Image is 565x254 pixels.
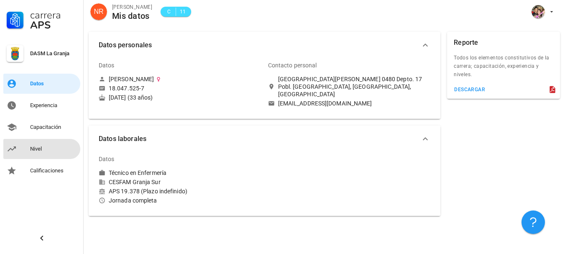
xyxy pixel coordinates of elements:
div: Técnico en Enfermería [109,169,166,177]
a: Nivel [3,139,80,159]
a: Datos [3,74,80,94]
div: Datos [99,149,115,169]
div: Carrera [30,10,77,20]
div: avatar [532,5,545,18]
span: 11 [179,8,186,16]
button: Datos personales [89,32,440,59]
div: [PERSON_NAME] [109,75,154,83]
div: APS [30,20,77,30]
div: Datos [30,80,77,87]
div: 18.047.525-7 [109,85,144,92]
div: DASM La Granja [30,50,77,57]
a: Experiencia [3,95,80,115]
div: Calificaciones [30,167,77,174]
div: Datos [99,55,115,75]
div: APS 19.378 (Plazo indefinido) [99,187,261,195]
a: Capacitación [3,117,80,137]
div: Todos los elementos constitutivos de la carrera; capacitación, experiencia y niveles. [447,54,560,84]
a: [EMAIL_ADDRESS][DOMAIN_NAME] [268,100,431,107]
div: Mis datos [112,11,152,21]
div: Contacto personal [268,55,317,75]
div: Jornada completa [99,197,261,204]
span: C [166,8,172,16]
div: [PERSON_NAME] [112,3,152,11]
div: Nivel [30,146,77,152]
button: descargar [450,84,488,95]
a: [GEOGRAPHIC_DATA][PERSON_NAME] 0480 Depto. 17 Pobl. [GEOGRAPHIC_DATA], [GEOGRAPHIC_DATA], [GEOGRA... [268,75,431,98]
div: Reporte [454,32,478,54]
button: Datos laborales [89,126,440,152]
div: CESFAM Granja Sur [99,178,261,186]
a: Calificaciones [3,161,80,181]
span: NR [94,3,103,20]
div: [DATE] (33 años) [99,94,261,101]
span: Datos personales [99,39,420,51]
span: Datos laborales [99,133,420,145]
div: descargar [454,87,485,92]
div: Experiencia [30,102,77,109]
div: avatar [90,3,107,20]
div: [EMAIL_ADDRESS][DOMAIN_NAME] [278,100,372,107]
div: Capacitación [30,124,77,131]
div: [GEOGRAPHIC_DATA][PERSON_NAME] 0480 Depto. 17 Pobl. [GEOGRAPHIC_DATA], [GEOGRAPHIC_DATA], [GEOGRA... [278,75,431,98]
